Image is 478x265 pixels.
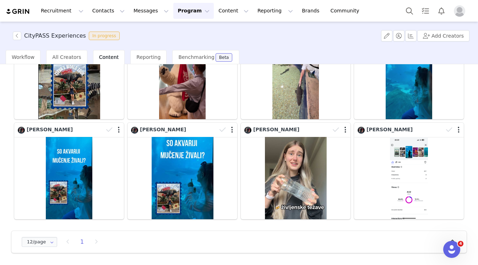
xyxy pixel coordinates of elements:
[77,237,87,247] li: 1
[244,127,251,134] img: dec51ee0-db86-4ea3-b450-1a0af070773e.jpg
[214,3,253,19] button: Content
[458,241,463,247] span: 4
[129,3,173,19] button: Messages
[27,127,73,132] span: [PERSON_NAME]
[13,32,123,40] span: [object Object]
[418,3,433,19] a: Tasks
[22,237,57,247] input: Select
[6,8,31,15] img: grin logo
[366,127,413,132] span: [PERSON_NAME]
[434,3,449,19] button: Notifications
[140,127,186,132] span: [PERSON_NAME]
[173,3,214,19] button: Program
[298,3,326,19] a: Brands
[358,127,365,134] img: dec51ee0-db86-4ea3-b450-1a0af070773e.jpg
[454,5,465,17] img: placeholder-profile.jpg
[402,3,417,19] button: Search
[253,127,299,132] span: [PERSON_NAME]
[253,3,297,19] button: Reporting
[131,127,138,134] img: dec51ee0-db86-4ea3-b450-1a0af070773e.jpg
[178,54,214,60] span: Benchmarking
[89,32,120,40] span: In progress
[88,3,129,19] button: Contacts
[52,54,81,60] span: All Creators
[136,54,161,60] span: Reporting
[99,54,119,60] span: Content
[450,5,472,17] button: Profile
[37,3,88,19] button: Recruitment
[12,54,34,60] span: Workflow
[18,127,25,134] img: dec51ee0-db86-4ea3-b450-1a0af070773e.jpg
[219,55,229,60] div: Beta
[24,32,86,40] h3: CityPASS Experiences
[443,241,460,258] iframe: Intercom live chat
[326,3,367,19] a: Community
[417,30,469,42] button: Add Creators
